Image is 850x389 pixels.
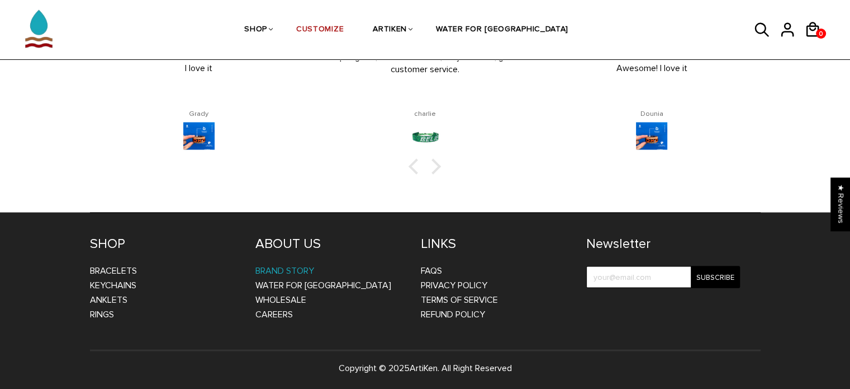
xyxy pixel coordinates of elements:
a: CAREERS [255,308,293,320]
h4: Newsletter [586,235,740,252]
a: Bracelets [90,265,137,276]
p: Copyright © 2025 . All Right Reserved [90,360,761,375]
a: ARTIKEN [373,1,407,60]
a: CUSTOMIZE [296,1,344,60]
p: I love it [99,62,298,74]
a: WHOLESALE [255,294,306,305]
a: FAQs [421,265,442,276]
p: super great, looks awesome, stays on well, great customer service. [325,51,525,76]
div: Grady [99,110,298,119]
div: Dounia [552,110,751,119]
a: Rings [90,308,114,320]
a: WATER FOR [GEOGRAPHIC_DATA] [436,1,568,60]
img: Customize Your Own [183,122,215,153]
a: Terms of Service [421,294,498,305]
input: Subscribe [691,266,740,288]
a: ArtiKen [410,362,438,373]
h4: ABOUT US [255,235,404,252]
span: 0 [816,27,826,41]
div: charlie [325,110,525,119]
h4: LINKS [421,235,569,252]
img: Believe [410,122,441,153]
a: SHOP [244,1,267,60]
a: WATER FOR [GEOGRAPHIC_DATA] [255,279,391,290]
input: your@email.com [586,266,740,288]
h4: SHOP [90,235,239,252]
a: 0 [816,29,826,39]
div: Click to open Judge.me floating reviews tab [831,177,850,231]
a: Refund Policy [421,308,485,320]
a: Anklets [90,294,127,305]
img: Customize Your Own [636,122,667,153]
p: Awesome! I love it [552,62,751,74]
a: Keychains [90,279,136,290]
a: BRAND STORY [255,265,314,276]
a: Privacy Policy [421,279,487,290]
